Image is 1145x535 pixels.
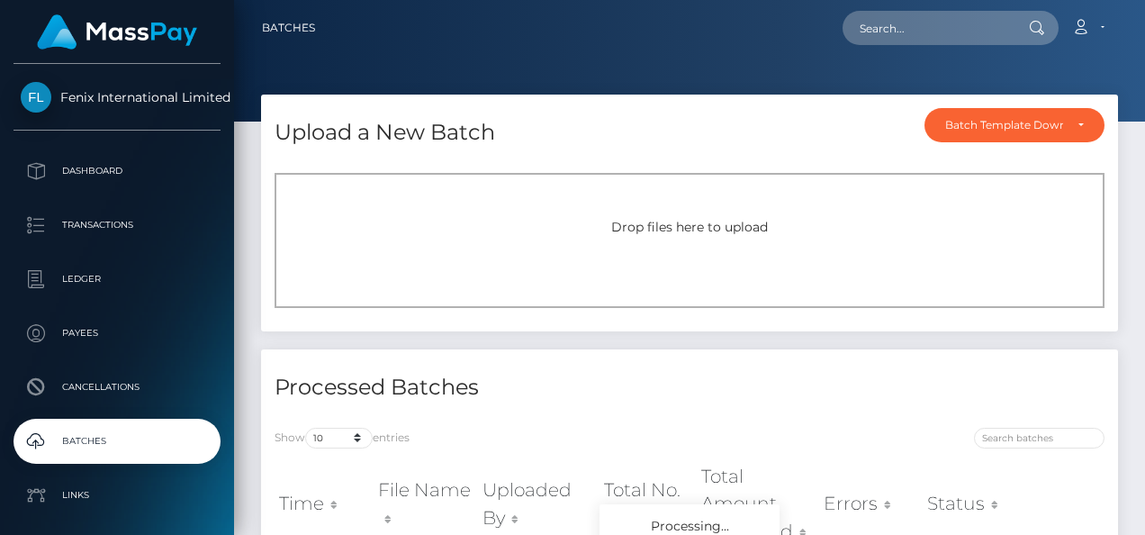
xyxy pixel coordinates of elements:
a: Batches [14,419,221,464]
a: Batches [262,9,315,47]
span: Fenix International Limited [14,89,221,105]
p: Links [21,482,213,509]
p: Transactions [21,212,213,239]
a: Transactions [14,203,221,248]
h4: Processed Batches [275,372,676,404]
img: MassPay Logo [37,14,197,50]
img: Fenix International Limited [21,82,51,113]
button: Batch Template Download [924,108,1104,142]
p: Payees [21,320,213,347]
select: Showentries [305,428,373,449]
a: Cancellations [14,365,221,410]
p: Ledger [21,266,213,293]
p: Cancellations [21,374,213,401]
a: Dashboard [14,149,221,194]
label: Show entries [275,428,410,449]
input: Search... [843,11,1012,45]
div: Batch Template Download [945,118,1063,132]
h4: Upload a New Batch [275,117,495,149]
span: Drop files here to upload [611,219,768,235]
p: Dashboard [21,158,213,185]
a: Links [14,473,221,518]
input: Search batches [974,428,1104,449]
a: Payees [14,311,221,356]
p: Batches [21,428,213,455]
a: Ledger [14,257,221,302]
